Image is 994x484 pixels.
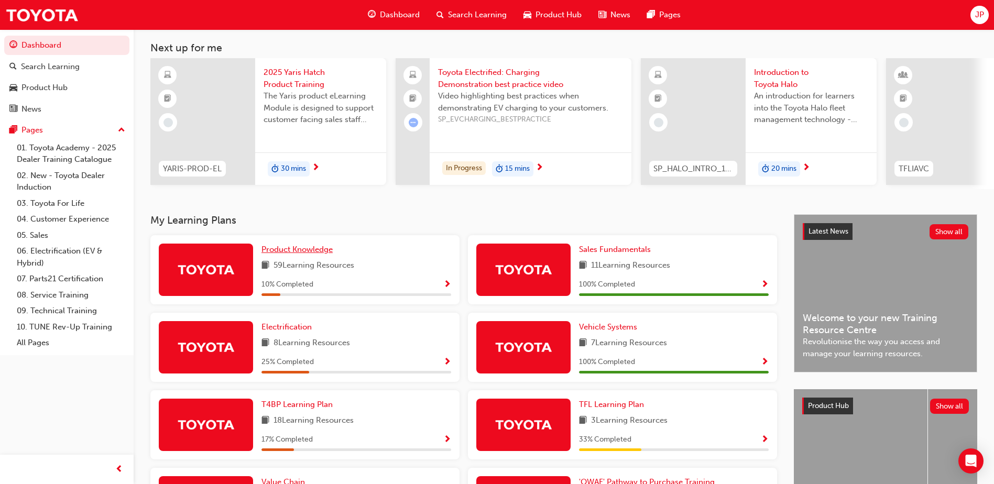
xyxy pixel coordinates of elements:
[264,90,378,126] span: The Yaris product eLearning Module is designed to support customer facing sales staff with introd...
[4,36,129,55] a: Dashboard
[495,338,552,356] img: Trak
[659,9,681,21] span: Pages
[13,335,129,351] a: All Pages
[9,62,17,72] span: search-icon
[164,92,171,106] span: booktick-icon
[9,126,17,135] span: pages-icon
[579,244,655,256] a: Sales Fundamentals
[271,162,279,176] span: duration-icon
[639,4,689,26] a: pages-iconPages
[654,69,662,82] span: learningResourceType_ELEARNING-icon
[794,214,977,372] a: Latest NewsShow allWelcome to your new Training Resource CentreRevolutionise the way you access a...
[762,162,769,176] span: duration-icon
[579,414,587,427] span: book-icon
[21,124,43,136] div: Pages
[118,124,125,137] span: up-icon
[761,358,769,367] span: Show Progress
[261,399,337,411] a: T4BP Learning Plan
[579,245,651,254] span: Sales Fundamentals
[4,100,129,119] a: News
[21,103,41,115] div: News
[21,82,68,94] div: Product Hub
[13,319,129,335] a: 10. TUNE Rev-Up Training
[115,463,123,476] span: prev-icon
[958,448,984,474] div: Open Intercom Messenger
[264,67,378,90] span: 2025 Yaris Hatch Product Training
[261,400,333,409] span: T4BP Learning Plan
[610,9,630,21] span: News
[150,58,386,185] a: YARIS-PROD-EL2025 Yaris Hatch Product TrainingThe Yaris product eLearning Module is designed to s...
[591,414,668,427] span: 3 Learning Resources
[579,400,644,409] span: TFL Learning Plan
[4,120,129,140] button: Pages
[4,57,129,76] a: Search Learning
[443,278,451,291] button: Show Progress
[900,92,907,106] span: booktick-icon
[579,434,631,446] span: 33 % Completed
[261,279,313,291] span: 10 % Completed
[438,90,623,114] span: Video highlighting best practices when demonstrating EV charging to your customers.
[261,414,269,427] span: book-icon
[13,195,129,212] a: 03. Toyota For Life
[281,163,306,175] span: 30 mins
[654,118,663,127] span: learningRecordVerb_NONE-icon
[809,227,848,236] span: Latest News
[438,114,623,126] span: SP_EVCHARGING_BESTPRACTICE
[579,321,641,333] a: Vehicle Systems
[803,223,968,240] a: Latest NewsShow all
[13,168,129,195] a: 02. New - Toyota Dealer Induction
[9,41,17,50] span: guage-icon
[579,399,648,411] a: TFL Learning Plan
[368,8,376,21] span: guage-icon
[803,312,968,336] span: Welcome to your new Training Resource Centre
[579,279,635,291] span: 100 % Completed
[177,338,235,356] img: Trak
[436,8,444,21] span: search-icon
[261,322,312,332] span: Electrification
[536,163,543,173] span: next-icon
[496,162,503,176] span: duration-icon
[442,161,486,175] div: In Progress
[396,58,631,185] a: Toyota Electrified: Charging Demonstration best practice videoVideo highlighting best practices w...
[761,278,769,291] button: Show Progress
[495,415,552,434] img: Trak
[13,243,129,271] a: 06. Electrification (EV & Hybrid)
[409,118,418,127] span: learningRecordVerb_ATTEMPT-icon
[21,61,80,73] div: Search Learning
[5,3,79,27] a: Trak
[579,322,637,332] span: Vehicle Systems
[771,163,796,175] span: 20 mins
[163,163,222,175] span: YARIS-PROD-EL
[9,83,17,93] span: car-icon
[654,92,662,106] span: booktick-icon
[13,227,129,244] a: 05. Sales
[579,259,587,272] span: book-icon
[970,6,989,24] button: JP
[641,58,877,185] a: SP_HALO_INTRO_1223_ELIntroduction to Toyota HaloAn introduction for learners into the Toyota Halo...
[579,337,587,350] span: book-icon
[164,69,171,82] span: learningResourceType_ELEARNING-icon
[177,415,235,434] img: Trak
[134,42,994,54] h3: Next up for me
[443,435,451,445] span: Show Progress
[590,4,639,26] a: news-iconNews
[536,9,582,21] span: Product Hub
[591,259,670,272] span: 11 Learning Resources
[761,435,769,445] span: Show Progress
[13,140,129,168] a: 01. Toyota Academy - 2025 Dealer Training Catalogue
[9,105,17,114] span: news-icon
[261,337,269,350] span: book-icon
[443,433,451,446] button: Show Progress
[647,8,655,21] span: pages-icon
[754,90,868,126] span: An introduction for learners into the Toyota Halo fleet management technology - including overvie...
[591,337,667,350] span: 7 Learning Resources
[598,8,606,21] span: news-icon
[495,260,552,279] img: Trak
[899,118,909,127] span: learningRecordVerb_NONE-icon
[274,414,354,427] span: 18 Learning Resources
[802,398,969,414] a: Product HubShow all
[505,163,530,175] span: 15 mins
[261,434,313,446] span: 17 % Completed
[150,214,777,226] h3: My Learning Plans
